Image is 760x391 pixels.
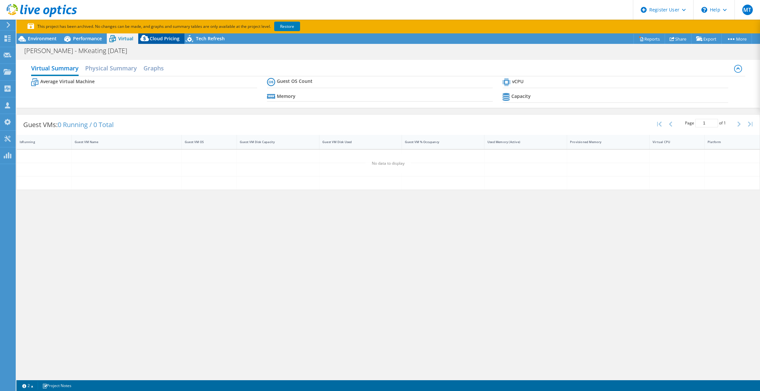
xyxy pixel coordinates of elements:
[143,62,164,75] h2: Graphs
[511,93,531,100] b: Capacity
[277,78,313,84] b: Guest OS Count
[405,140,473,144] div: Guest VM % Occupancy
[708,140,749,144] div: Platform
[85,62,137,75] h2: Physical Summary
[701,7,707,13] svg: \n
[742,5,753,15] span: MT
[38,382,76,390] a: Project Notes
[695,119,718,127] input: jump to page
[240,140,308,144] div: Guest VM Disk Capacity
[724,120,726,126] span: 1
[277,93,295,100] b: Memory
[20,140,61,144] div: IsRunning
[73,35,102,42] span: Performance
[653,140,693,144] div: Virtual CPU
[31,62,79,76] h2: Virtual Summary
[28,35,57,42] span: Environment
[40,78,95,85] b: Average Virtual Machine
[58,120,114,129] span: 0 Running / 0 Total
[634,34,665,44] a: Reports
[570,140,638,144] div: Provisioned Memory
[18,382,38,390] a: 2
[487,140,556,144] div: Used Memory (Active)
[685,119,726,127] span: Page of
[512,78,523,85] b: vCPU
[21,47,137,54] h1: [PERSON_NAME] - MKeating [DATE]
[322,140,391,144] div: Guest VM Disk Used
[75,140,171,144] div: Guest VM Name
[691,34,722,44] a: Export
[274,22,300,31] a: Restore
[721,34,752,44] a: More
[150,35,180,42] span: Cloud Pricing
[28,23,349,30] p: This project has been archived. No changes can be made, and graphs and summary tables are only av...
[17,115,120,135] div: Guest VMs:
[665,34,692,44] a: Share
[196,35,225,42] span: Tech Refresh
[118,35,133,42] span: Virtual
[185,140,226,144] div: Guest VM OS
